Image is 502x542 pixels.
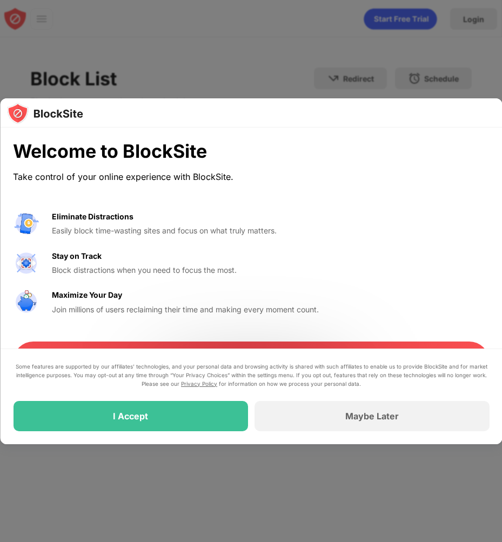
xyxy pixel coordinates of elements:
[13,140,319,163] div: Welcome to BlockSite
[181,380,217,387] a: Privacy Policy
[13,289,39,315] img: value-safe-time.svg
[13,169,319,185] div: Take control of your online experience with BlockSite.
[345,411,398,421] div: Maybe Later
[52,289,122,301] div: Maximize Your Day
[13,250,39,276] img: value-focus.svg
[52,225,319,237] div: Easily block time-wasting sites and focus on what truly matters.
[52,264,319,276] div: Block distractions when you need to focus the most.
[52,304,319,316] div: Join millions of users reclaiming their time and making every moment count.
[6,103,83,124] img: logo-blocksite.svg
[113,411,148,421] div: I Accept
[13,211,39,237] img: value-avoid-distractions.svg
[13,362,489,388] div: Some features are supported by our affiliates’ technologies, and your personal data and browsing ...
[52,211,133,223] div: Eliminate Distractions
[52,250,102,262] div: Stay on Track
